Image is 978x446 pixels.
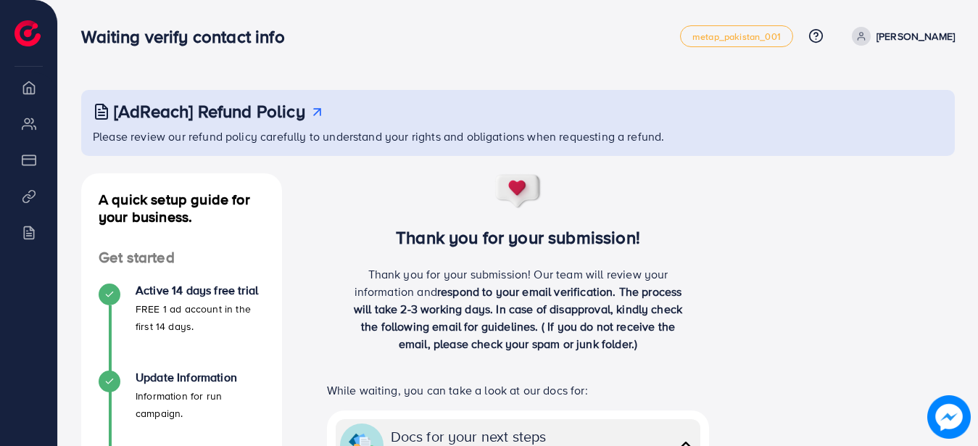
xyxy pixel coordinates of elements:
p: While waiting, you can take a look at our docs for: [327,381,710,399]
h3: Thank you for your submission! [305,227,731,248]
span: respond to your email verification. The process will take 2-3 working days. In case of disapprova... [354,284,682,352]
img: success [494,173,542,210]
span: metap_pakistan_001 [692,32,781,41]
p: [PERSON_NAME] [877,28,955,45]
p: FREE 1 ad account in the first 14 days. [136,300,265,335]
p: Information for run campaign. [136,387,265,422]
p: Please review our refund policy carefully to understand your rights and obligations when requesti... [93,128,946,145]
a: [PERSON_NAME] [846,27,955,46]
li: Active 14 days free trial [81,284,282,371]
a: metap_pakistan_001 [680,25,793,47]
h4: Update Information [136,371,265,384]
h3: Waiting verify contact info [81,26,296,47]
h3: [AdReach] Refund Policy [114,101,305,122]
h4: Get started [81,249,282,267]
h4: Active 14 days free trial [136,284,265,297]
p: Thank you for your submission! Our team will review your information and [348,265,688,352]
h4: A quick setup guide for your business. [81,191,282,226]
img: logo [14,20,41,46]
img: image [927,395,971,439]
